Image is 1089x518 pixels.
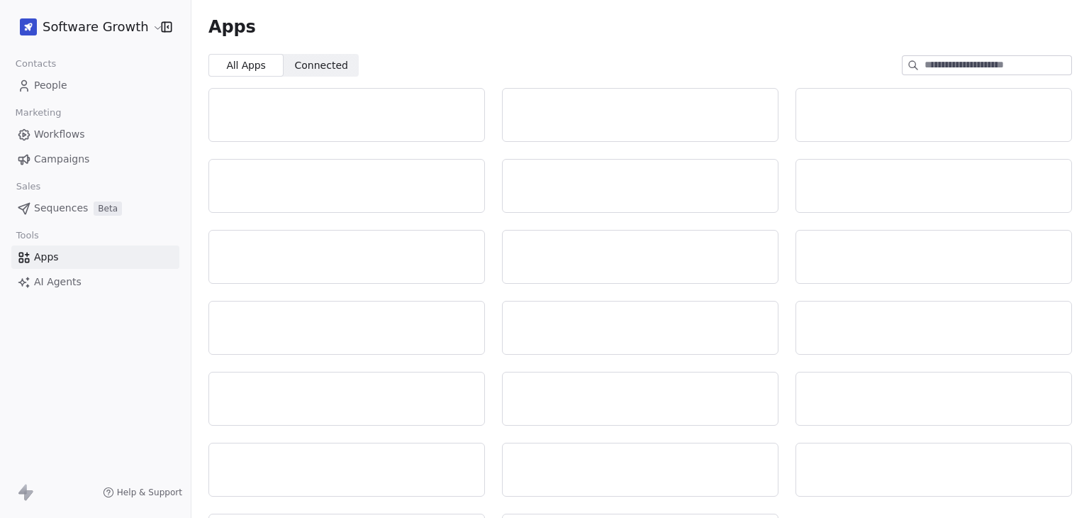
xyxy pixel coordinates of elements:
[94,202,122,216] span: Beta
[11,123,179,146] a: Workflows
[295,58,348,73] span: Connected
[117,487,182,498] span: Help & Support
[11,148,179,171] a: Campaigns
[9,102,67,123] span: Marketing
[43,18,149,36] span: Software Growth
[9,53,62,75] span: Contacts
[11,270,179,294] a: AI Agents
[10,176,47,197] span: Sales
[34,127,85,142] span: Workflows
[34,275,82,290] span: AI Agents
[11,74,179,97] a: People
[34,152,89,167] span: Campaigns
[34,250,59,265] span: Apps
[34,201,88,216] span: Sequences
[11,197,179,220] a: SequencesBeta
[17,15,151,39] button: Software Growth
[10,225,45,246] span: Tools
[20,18,37,35] img: logo-software-growth.jpg
[34,78,67,93] span: People
[103,487,182,498] a: Help & Support
[208,16,256,38] span: Apps
[11,246,179,269] a: Apps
